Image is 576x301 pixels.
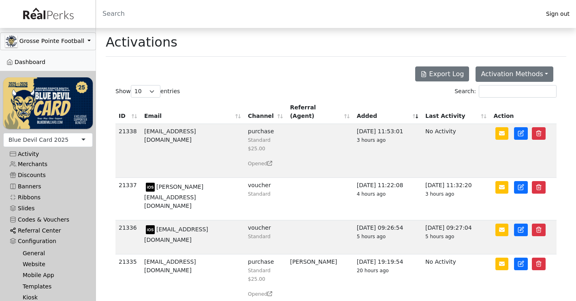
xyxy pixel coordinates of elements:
td: voucher [245,178,287,220]
a: General [16,248,86,258]
td: [DATE] 11:22:08 [354,178,422,220]
td: 21338 [115,124,141,178]
small: Opened [248,291,272,297]
div: Activity [10,151,86,158]
td: [DATE] 09:26:54 [354,220,422,254]
span: 3 hours ago [357,137,386,143]
td: 21336 [115,220,141,254]
span: 4 hours ago [357,191,386,197]
td: [PERSON_NAME][EMAIL_ADDRESS][DOMAIN_NAME] [141,178,245,220]
input: Search: [479,85,557,98]
td: [EMAIL_ADDRESS][DOMAIN_NAME] [141,124,245,178]
a: Templates [16,281,86,292]
th: Added: activate to sort column ascending [354,100,422,124]
small: Standard $25.00 [248,268,271,282]
th: Last Activity: activate to sort column ascending [422,100,490,124]
a: Ribbons [3,192,93,203]
label: Show entries [115,85,180,98]
img: WvZzOez5OCqmO91hHZfJL7W2tJ07LbGMjwPPNJwI.png [3,77,93,128]
small: Standard $25.00 [248,137,271,152]
a: Codes & Vouchers [3,214,93,225]
a: Merchants [3,159,93,170]
: Opened [248,159,284,168]
input: Search [96,4,540,23]
a: Discounts [3,170,93,181]
th: Action [490,100,557,124]
a: Referral Center [3,225,93,236]
span: model: iPhone device: ios id: 170BA5EE-D874-4FF8-83DD-6D4F1DB0DB23 [144,184,156,190]
td: No Activity [422,124,490,178]
th: ID: activate to sort column ascending [115,100,141,124]
td: [DATE] 09:27:04 [422,220,490,254]
th: Channel: activate to sort column ascending [245,100,287,124]
span: 20 hours ago [357,268,389,273]
select: Showentries [131,85,160,98]
span: 5 hours ago [425,234,454,239]
button: Export Log [415,66,469,81]
span: model: iPhone device: ios id: 25F8CCB2-9168-478C-B112-B5ECBF64A819 [144,226,156,233]
span: 5 hours ago [357,234,386,239]
span: 3 hours ago [425,191,454,197]
small: Standard [248,191,271,197]
div: Configuration [10,238,86,245]
td: [DATE] 11:53:01 [354,124,422,178]
td: purchase [245,124,287,178]
img: GAa1zriJJmkmu1qRtUwg8x1nQwzlKm3DoqW9UgYl.jpg [5,35,17,47]
a: Banners [3,181,93,192]
small: Opened [248,161,272,167]
span: Export Log [429,70,464,78]
a: Website [16,259,86,270]
small: Standard [248,234,271,239]
div: Blue Devil Card 2025 [9,136,68,144]
td: [DATE] 11:32:20 [422,178,490,220]
th: Referral (Agent): activate to sort column ascending [287,100,354,124]
button: Activation Methods [476,66,553,82]
th: Email: activate to sort column ascending [141,100,245,124]
a: Mobile App [16,270,86,281]
img: real_perks_logo-01.svg [19,5,77,23]
td: 21337 [115,178,141,220]
h1: Activations [106,34,177,50]
: Opened [248,290,284,298]
a: Slides [3,203,93,214]
td: [EMAIL_ADDRESS][DOMAIN_NAME] [141,220,245,254]
td: voucher [245,220,287,254]
label: Search: [454,85,557,98]
a: Sign out [540,9,576,19]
